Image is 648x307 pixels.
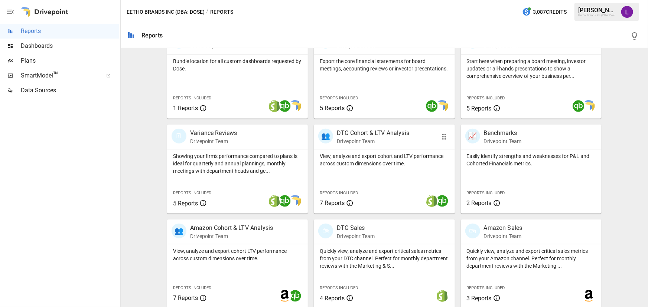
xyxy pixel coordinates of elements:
[172,129,186,143] div: 🗓
[337,129,409,138] p: DTC Cohort & LTV Analysis
[426,195,438,207] img: shopify
[467,57,596,80] p: Start here when preparing a board meeting, investor updates or all-hands presentations to show a ...
[337,224,375,232] p: DTC Sales
[190,224,273,232] p: Amazon Cohort & LTV Analysis
[173,247,302,262] p: View, analyze and export cohort LTV performance across custom dimensions over time.
[21,27,119,36] span: Reports
[190,129,237,138] p: Variance Reviews
[289,195,301,207] img: smart model
[467,199,492,207] span: 2 Reports
[279,100,291,112] img: quickbooks
[173,152,302,175] p: Showing your firm's performance compared to plans is ideal for quarterly and annual plannings, mo...
[484,138,522,145] p: Drivepoint Team
[320,152,449,167] p: View, analyze and export cohort and LTV performance across custom dimensions over time.
[436,100,448,112] img: smart model
[289,290,301,302] img: quickbooks
[320,96,358,100] span: Reports Included
[436,195,448,207] img: quickbooks
[484,224,522,232] p: Amazon Sales
[426,100,438,112] img: quickbooks
[279,195,291,207] img: quickbooks
[320,191,358,195] span: Reports Included
[320,57,449,72] p: Export the core financial statements for board meetings, accounting reviews or investor presentat...
[190,138,237,145] p: Drivepoint Team
[621,6,633,18] img: Libby Knowles
[484,232,522,240] p: Drivepoint Team
[578,14,617,17] div: Eetho Brands Inc (DBA: Dose)
[617,1,638,22] button: Libby Knowles
[173,191,211,195] span: Reports Included
[465,224,480,238] div: 🛍
[190,232,273,240] p: Drivepoint Team
[53,70,58,79] span: ™
[467,96,505,100] span: Reports Included
[289,100,301,112] img: smart model
[337,232,375,240] p: Drivepoint Team
[268,100,280,112] img: shopify
[173,57,302,72] p: Bundle location for all custom dashboards requested by Dose.
[318,129,333,143] div: 👥
[465,129,480,143] div: 📈
[573,100,584,112] img: quickbooks
[320,285,358,290] span: Reports Included
[173,285,211,290] span: Reports Included
[467,285,505,290] span: Reports Included
[320,295,345,302] span: 4 Reports
[173,200,198,207] span: 5 Reports
[21,42,119,50] span: Dashboards
[172,224,186,238] div: 👥
[21,56,119,65] span: Plans
[320,247,449,270] p: Quickly view, analyze and export critical sales metrics from your DTC channel. Perfect for monthl...
[268,195,280,207] img: shopify
[173,105,198,112] span: 1 Reports
[173,294,198,301] span: 7 Reports
[467,247,596,270] p: Quickly view, analyze and export critical sales metrics from your Amazon channel. Perfect for mon...
[467,295,492,302] span: 3 Reports
[436,290,448,302] img: shopify
[519,5,570,19] button: 3,087Credits
[318,224,333,238] div: 🛍
[127,7,205,17] button: Eetho Brands Inc (DBA: Dose)
[206,7,209,17] div: /
[320,105,345,112] span: 5 Reports
[578,7,617,14] div: [PERSON_NAME]
[21,86,119,95] span: Data Sources
[141,32,163,39] div: Reports
[484,129,522,138] p: Benchmarks
[337,138,409,145] p: Drivepoint Team
[583,290,595,302] img: amazon
[320,199,345,207] span: 7 Reports
[583,100,595,112] img: smart model
[467,152,596,167] p: Easily identify strengths and weaknesses for P&L and Cohorted Financials metrics.
[533,7,567,17] span: 3,087 Credits
[467,105,492,112] span: 5 Reports
[21,71,98,80] span: SmartModel
[467,191,505,195] span: Reports Included
[173,96,211,100] span: Reports Included
[279,290,291,302] img: amazon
